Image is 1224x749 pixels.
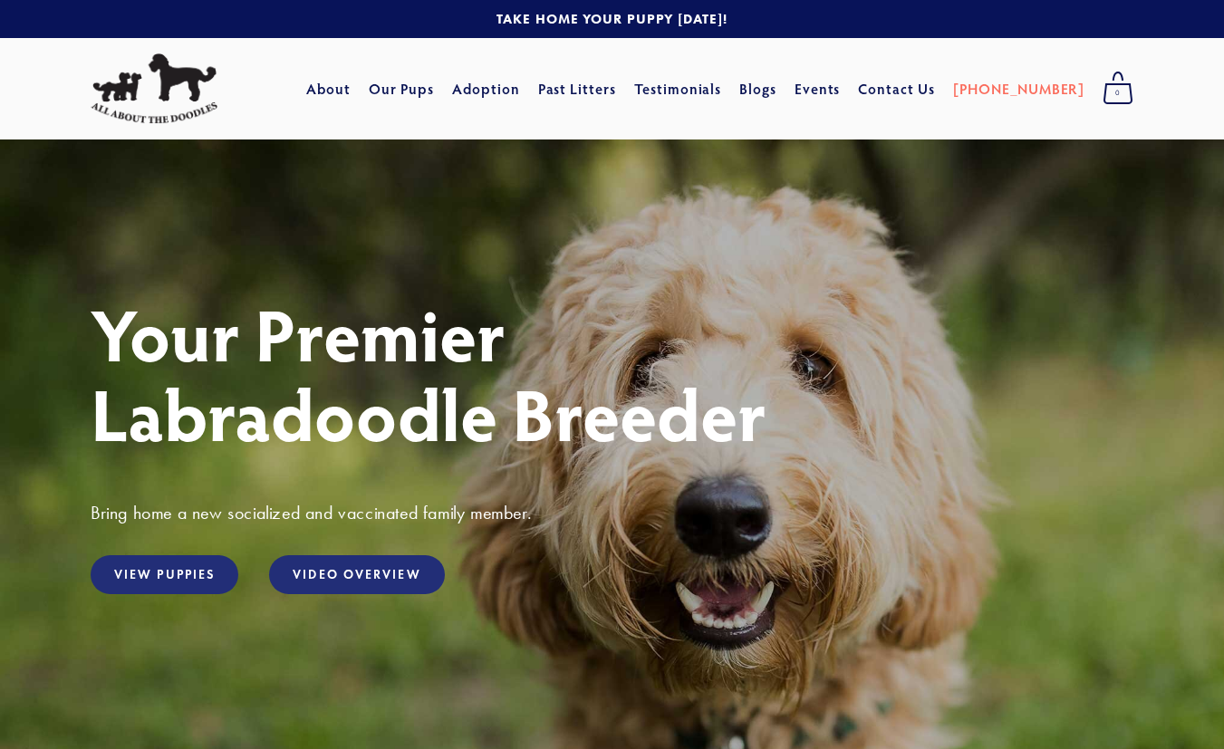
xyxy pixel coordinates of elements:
[269,555,444,594] a: Video Overview
[634,72,722,105] a: Testimonials
[739,72,776,105] a: Blogs
[1103,82,1133,105] span: 0
[91,501,1133,524] h3: Bring home a new socialized and vaccinated family member.
[1094,66,1142,111] a: 0 items in cart
[795,72,841,105] a: Events
[91,53,217,124] img: All About The Doodles
[91,293,1133,453] h1: Your Premier Labradoodle Breeder
[452,72,520,105] a: Adoption
[91,555,238,594] a: View Puppies
[538,79,617,98] a: Past Litters
[858,72,935,105] a: Contact Us
[369,72,435,105] a: Our Pups
[953,72,1084,105] a: [PHONE_NUMBER]
[306,72,351,105] a: About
